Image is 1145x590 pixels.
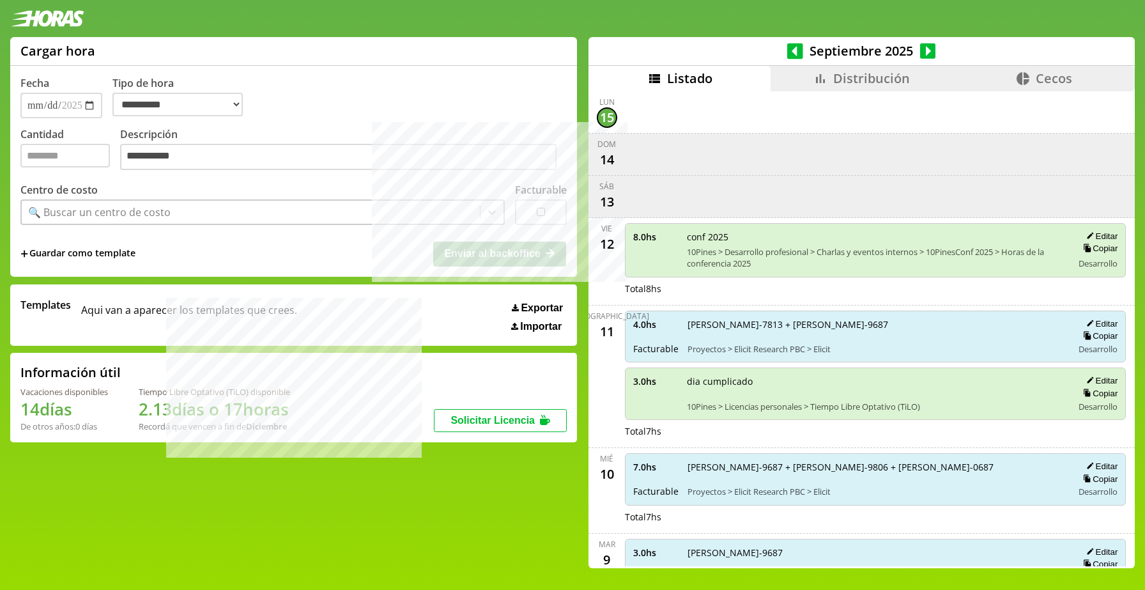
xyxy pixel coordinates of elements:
span: 3.0 hs [633,375,678,387]
span: 4.0 hs [633,318,679,330]
h2: Información útil [20,364,121,381]
span: Solicitar Licencia [450,415,535,426]
span: [PERSON_NAME]-9687 + [PERSON_NAME]-9806 + [PERSON_NAME]-0687 [688,461,1064,473]
span: Distribución [833,70,910,87]
span: Templates [20,298,71,312]
span: Desarrollo [1079,343,1118,355]
span: Desarrollo [1079,401,1118,412]
div: 🔍 Buscar un centro de costo [28,205,171,219]
div: Total 7 hs [625,425,1126,437]
span: Exportar [521,302,563,314]
div: Vacaciones disponibles [20,386,108,398]
button: Solicitar Licencia [434,409,567,432]
div: Recordá que vencen a fin de [139,421,290,432]
button: Editar [1082,461,1118,472]
img: logotipo [10,10,84,27]
span: 10Pines > Licencias personales > Tiempo Libre Optativo (TiLO) [687,401,1064,412]
select: Tipo de hora [112,93,243,116]
div: 13 [597,192,617,212]
button: Editar [1082,547,1118,557]
b: Diciembre [246,421,287,432]
label: Tipo de hora [112,76,253,118]
span: [PERSON_NAME]-9687 [688,547,1064,559]
span: +Guardar como template [20,247,135,261]
div: 14 [597,150,617,170]
div: dom [597,139,616,150]
div: lun [599,97,615,107]
div: [DEMOGRAPHIC_DATA] [565,311,649,322]
div: 12 [597,234,617,254]
div: vie [601,223,612,234]
span: 10Pines > Desarrollo profesional > Charlas y eventos internos > 10PinesConf 2025 > Horas de la co... [687,246,1064,269]
button: Editar [1082,231,1118,242]
span: Desarrollo [1079,486,1118,497]
span: Desarrollo [1079,258,1118,269]
div: 10 [597,464,617,485]
button: Copiar [1079,474,1118,485]
span: Facturable [633,485,679,497]
span: Proyectos > Elicit Research PBC > Elicit [688,486,1064,497]
span: [PERSON_NAME]-7813 + [PERSON_NAME]-9687 [688,318,1064,330]
button: Exportar [508,302,567,314]
button: Copiar [1079,388,1118,399]
label: Descripción [120,127,567,174]
button: Copiar [1079,243,1118,254]
h1: 2.13 días o 17 horas [139,398,290,421]
h1: Cargar hora [20,42,95,59]
div: scrollable content [588,91,1135,566]
button: Editar [1082,318,1118,329]
span: Facturable [633,343,679,355]
div: mar [599,539,615,550]
span: 8.0 hs [633,231,678,243]
div: Tiempo Libre Optativo (TiLO) disponible [139,386,290,398]
div: Total 8 hs [625,283,1126,295]
span: conf 2025 [687,231,1064,243]
span: 7.0 hs [633,461,679,473]
span: + [20,247,28,261]
span: Listado [667,70,712,87]
label: Cantidad [20,127,120,174]
div: mié [600,453,613,464]
span: Cecos [1036,70,1072,87]
div: 15 [597,107,617,128]
label: Facturable [515,183,567,197]
div: 9 [597,550,617,570]
label: Fecha [20,76,49,90]
div: 11 [597,322,617,342]
input: Cantidad [20,144,110,167]
button: Editar [1082,375,1118,386]
label: Centro de costo [20,183,98,197]
span: Importar [520,321,562,332]
div: sáb [599,181,614,192]
span: Proyectos > Elicit Research PBC > Elicit [688,343,1064,355]
textarea: Descripción [120,144,557,171]
span: 3.0 hs [633,547,679,559]
span: Aqui van a aparecer los templates que crees. [81,298,297,332]
button: Copiar [1079,330,1118,341]
div: Total 7 hs [625,511,1126,523]
button: Copiar [1079,559,1118,570]
span: Septiembre 2025 [803,42,920,59]
div: De otros años: 0 días [20,421,108,432]
h1: 14 días [20,398,108,421]
span: dia cumplicado [687,375,1064,387]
